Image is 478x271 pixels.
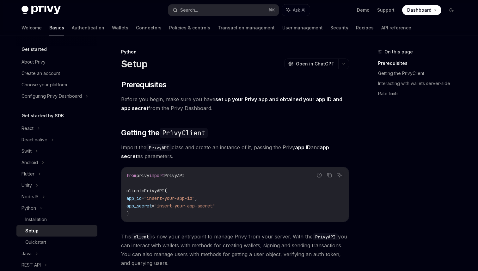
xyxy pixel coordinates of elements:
a: Authentication [72,20,104,35]
span: Dashboard [407,7,432,13]
a: Connectors [136,20,162,35]
button: Copy the contents from the code block [325,171,334,179]
div: Create an account [21,70,60,77]
button: Ask AI [335,171,344,179]
div: Unity [21,182,32,189]
div: React native [21,136,47,144]
span: PrivyAPI [164,173,185,178]
button: Ask AI [282,4,310,16]
div: REST API [21,261,41,269]
div: Choose your platform [21,81,67,89]
a: Choose your platform [16,79,97,90]
div: Flutter [21,170,34,178]
a: Support [377,7,395,13]
h5: Get started by SDK [21,112,64,120]
span: = [142,195,144,201]
span: Before you begin, make sure you have from the Privy Dashboard. [121,95,349,113]
code: PrivyAPI [146,144,172,151]
a: Basics [49,20,64,35]
a: Welcome [21,20,42,35]
span: ) [126,211,129,216]
span: This is now your entrypoint to manage Privy from your server. With the you can interact with wall... [121,232,349,268]
span: privy [137,173,149,178]
div: Search... [180,6,198,14]
div: Python [121,49,349,55]
div: Configuring Privy Dashboard [21,92,82,100]
a: Prerequisites [378,58,462,68]
code: PrivyClient [160,128,208,138]
a: Installation [16,214,97,225]
div: Quickstart [25,238,46,246]
button: Search...⌘K [168,4,279,16]
div: About Privy [21,58,46,66]
a: Transaction management [218,20,275,35]
a: Rate limits [378,89,462,99]
span: Getting the [121,128,208,138]
a: set up your Privy app and obtained your app ID and app secret [121,96,342,112]
div: NodeJS [21,193,39,200]
span: Open in ChatGPT [296,61,334,67]
a: API reference [381,20,411,35]
span: "insert-your-app-secret" [154,203,215,209]
a: Recipes [356,20,374,35]
a: Create an account [16,68,97,79]
button: Report incorrect code [315,171,323,179]
div: Setup [25,227,39,235]
code: client [131,233,151,240]
a: Interacting with wallets server-side [378,78,462,89]
button: Toggle dark mode [446,5,457,15]
a: Setup [16,225,97,237]
span: On this page [384,48,413,56]
span: from [126,173,137,178]
div: Android [21,159,38,166]
span: Prerequisites [121,80,166,90]
span: "insert-your-app-id" [144,195,195,201]
span: Import the class and create an instance of it, passing the Privy and as parameters. [121,143,349,161]
div: Java [21,250,32,257]
span: client [126,188,142,194]
span: ⌘ K [268,8,275,13]
a: Security [330,20,348,35]
a: Demo [357,7,370,13]
div: Python [21,204,36,212]
a: Wallets [112,20,128,35]
div: React [21,125,34,132]
a: Quickstart [16,237,97,248]
div: Installation [25,216,47,223]
span: Ask AI [293,7,305,13]
code: PrivyAPI [313,233,338,240]
button: Open in ChatGPT [284,59,338,69]
div: Swift [21,147,32,155]
span: app_id [126,195,142,201]
h5: Get started [21,46,47,53]
h1: Setup [121,58,147,70]
span: = [142,188,144,194]
strong: app ID [295,144,311,151]
span: app_secret [126,203,152,209]
a: Dashboard [402,5,441,15]
span: , [195,195,197,201]
span: PrivyAPI( [144,188,167,194]
a: About Privy [16,56,97,68]
a: User management [282,20,323,35]
span: import [149,173,164,178]
a: Getting the PrivyClient [378,68,462,78]
a: Policies & controls [169,20,210,35]
img: dark logo [21,6,61,15]
span: = [152,203,154,209]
